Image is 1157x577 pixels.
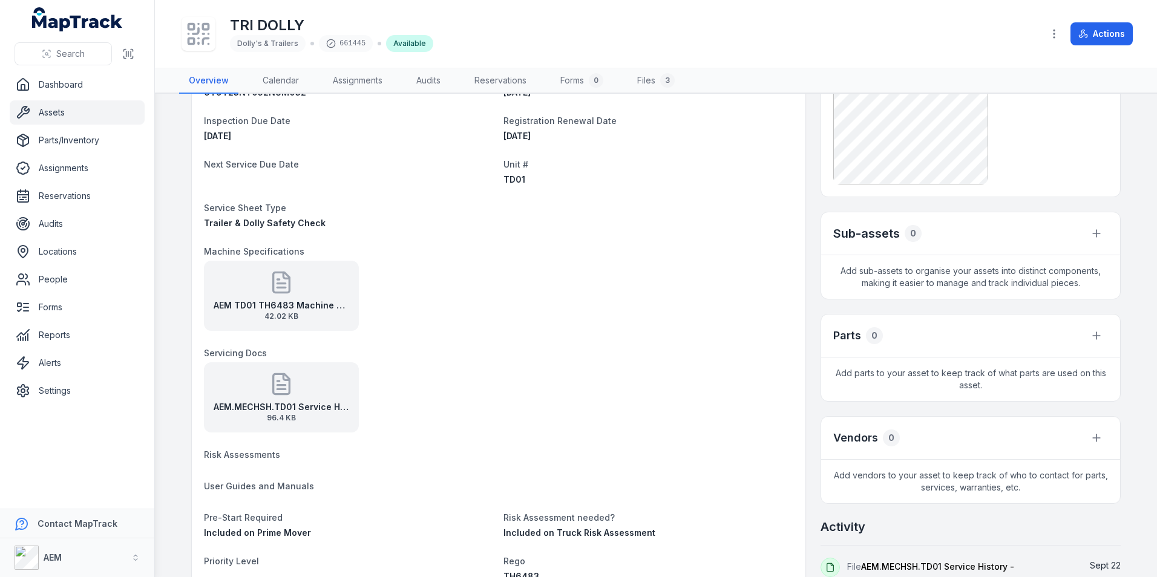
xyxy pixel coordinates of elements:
a: Calendar [253,68,309,94]
button: Search [15,42,112,65]
a: Dashboard [10,73,145,97]
span: 96.4 KB [214,413,349,423]
span: Included on Truck Risk Assessment [503,527,655,538]
a: Files3 [628,68,684,94]
div: 661445 [319,35,373,52]
a: Overview [179,68,238,94]
a: MapTrack [32,7,123,31]
span: Rego [503,556,525,566]
span: TD01 [503,174,525,184]
span: Next Service Due Date [204,159,299,169]
span: Servicing Docs [204,348,267,358]
h3: Vendors [833,429,878,446]
time: 14/01/2026, 12:00:00 am [204,131,231,141]
span: Unit # [503,159,528,169]
a: Parts/Inventory [10,128,145,152]
h3: Parts [833,327,861,344]
span: [DATE] [204,131,231,141]
span: Add parts to your asset to keep track of what parts are used on this asset. [821,357,1120,401]
span: 42.02 KB [214,311,349,321]
a: Reservations [465,68,536,94]
a: Assignments [10,156,145,180]
a: Locations [10,240,145,264]
strong: AEM TD01 TH6483 Machine Specifications [214,299,349,311]
a: Assets [10,100,145,125]
time: 22/09/2025, 3:33:40 pm [1090,560,1121,570]
span: Add sub-assets to organise your assets into distinct components, making it easier to manage and t... [821,255,1120,299]
h2: Activity [821,518,865,535]
a: Reports [10,323,145,347]
div: Available [386,35,433,52]
strong: AEM.MECHSH.TD01 Service History - [DATE] [214,401,349,413]
span: Search [56,48,85,60]
span: Registration Renewal Date [503,116,617,126]
a: Forms [10,295,145,319]
div: 3 [660,73,675,88]
span: Inspection Due Date [204,116,290,126]
a: Alerts [10,351,145,375]
strong: AEM [44,552,62,562]
button: Actions [1070,22,1133,45]
h1: TRI DOLLY [230,16,433,35]
a: Forms0 [551,68,613,94]
a: Audits [407,68,450,94]
h2: Sub-assets [833,225,900,242]
div: 0 [866,327,883,344]
a: Audits [10,212,145,236]
strong: Contact MapTrack [38,518,117,529]
a: People [10,267,145,292]
span: Priority Level [204,556,259,566]
span: Risk Assessments [204,449,280,460]
span: Service Sheet Type [204,203,286,213]
span: User Guides and Manuals [204,481,314,491]
a: Assignments [323,68,392,94]
a: Settings [10,379,145,403]
div: 0 [589,73,603,88]
div: 0 [883,429,900,446]
span: Machine Specifications [204,246,304,256]
span: Pre-Start Required [204,512,283,523]
span: Dolly's & Trailers [237,39,298,48]
span: Risk Assessment needed? [503,512,615,523]
span: [DATE] [503,131,531,141]
span: Add vendors to your asset to keep track of who to contact for parts, services, warranties, etc. [821,460,1120,503]
div: 0 [905,225,922,242]
span: Included on Prime Mover [204,527,311,538]
a: Reservations [10,184,145,208]
time: 14/12/2025, 12:00:00 am [503,131,531,141]
span: Sept 22 [1090,560,1121,570]
span: Trailer & Dolly Safety Check [204,218,326,228]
